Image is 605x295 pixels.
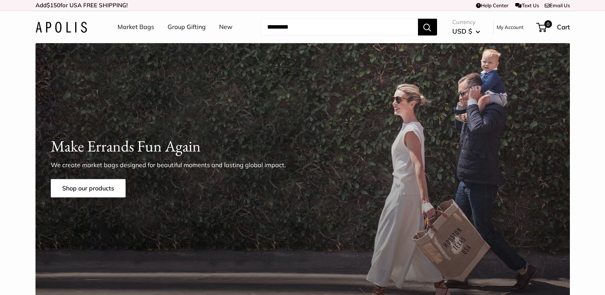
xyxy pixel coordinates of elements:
input: Search... [261,19,418,35]
span: $150 [47,2,60,9]
span: 0 [544,20,552,28]
button: Search [418,19,437,35]
button: USD $ [452,25,480,37]
a: Help Center [476,2,508,8]
a: New [219,21,232,33]
a: Group Gifting [168,21,206,33]
span: USD $ [452,27,472,35]
a: 0 Cart [537,21,570,33]
a: Market Bags [118,21,154,33]
h1: Make Errands Fun Again [51,135,555,158]
a: Shop our products [51,179,126,197]
a: Email Us [545,2,570,8]
a: Text Us [515,2,539,8]
span: Currency [452,17,480,27]
img: Apolis [35,22,87,33]
span: Cart [557,23,570,31]
p: We create market bags designed for beautiful moments and lasting global impact. [51,160,299,169]
a: My Account [497,23,524,32]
